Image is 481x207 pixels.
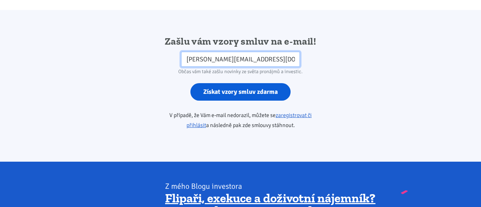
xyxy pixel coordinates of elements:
h2: Zašlu vám vzory smluv na e-mail! [149,35,332,48]
input: Získat vzory smluv zdarma [190,83,291,101]
input: Zadejte váš e-mail [181,52,300,67]
div: Z mého Blogu investora [165,181,380,191]
p: V případě, že Vám e-mail nedorazil, můžete se a následně pak zde smlouvy stáhnout. [149,110,332,130]
div: Občas vám také zašlu novinky ze světa pronájmů a investic. [149,67,332,77]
